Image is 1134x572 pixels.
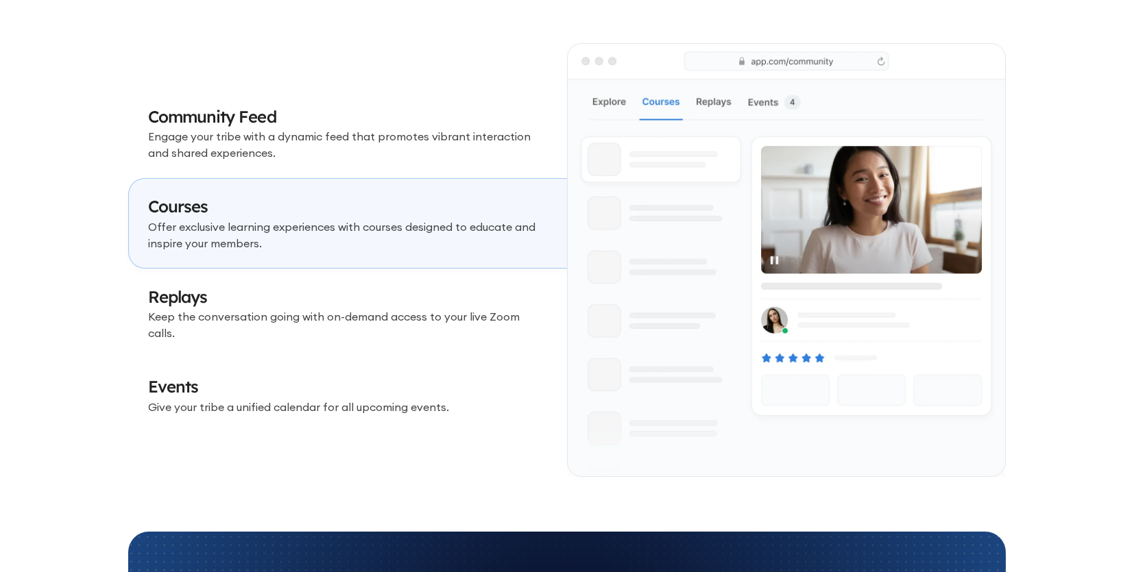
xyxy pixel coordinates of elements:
h3: Community Feed [148,105,548,129]
p: Engage your tribe with a dynamic feed that promotes vibrant interaction and shared experiences. [148,128,548,161]
p: Offer exclusive learning experiences with courses designed to educate and inspire your members. [148,219,548,251]
h3: Replays [148,286,548,309]
h3: Courses [148,195,548,219]
img: An illustration of Courses Page [568,44,1005,476]
p: Keep the conversation going with on-demand access to your live Zoom calls. [148,308,548,341]
h3: Events [148,375,548,399]
p: Give your tribe a unified calendar for all upcoming events. [148,399,548,415]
